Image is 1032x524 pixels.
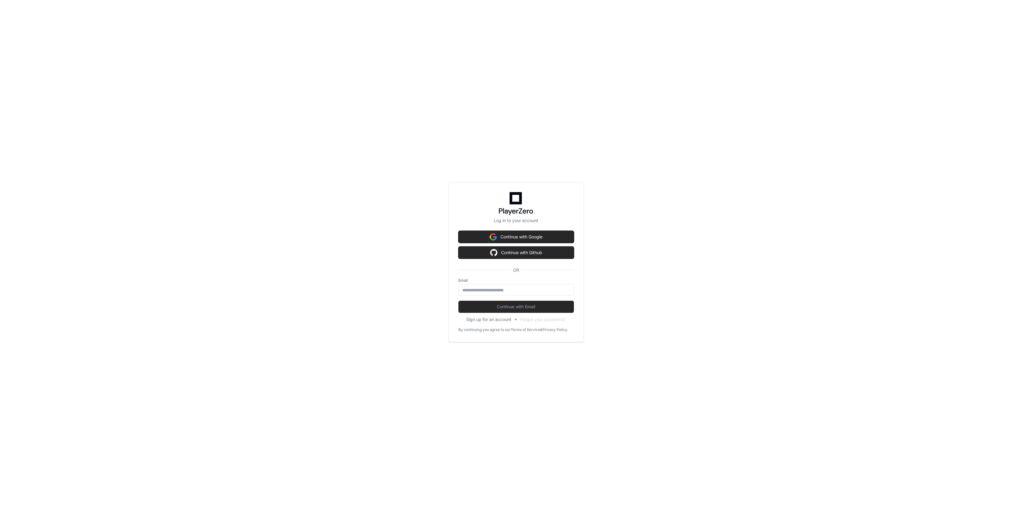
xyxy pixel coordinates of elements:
span: Continue with Email [458,304,574,310]
a: Terms of Service [511,327,540,332]
div: & [540,327,542,332]
label: Email [458,278,574,283]
button: Continue with Github [458,247,574,259]
button: Sign up for an account [466,316,511,323]
img: Sign in with google [490,231,497,243]
button: Forgot your password? [520,316,566,323]
span: OR [511,267,522,273]
img: Sign in with google [490,247,497,259]
div: By continuing you agree to our [458,327,511,332]
p: Log in to your account [458,218,574,224]
button: Continue with Email [458,301,574,313]
button: Continue with Google [458,231,574,243]
a: Privacy Policy. [542,327,568,332]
